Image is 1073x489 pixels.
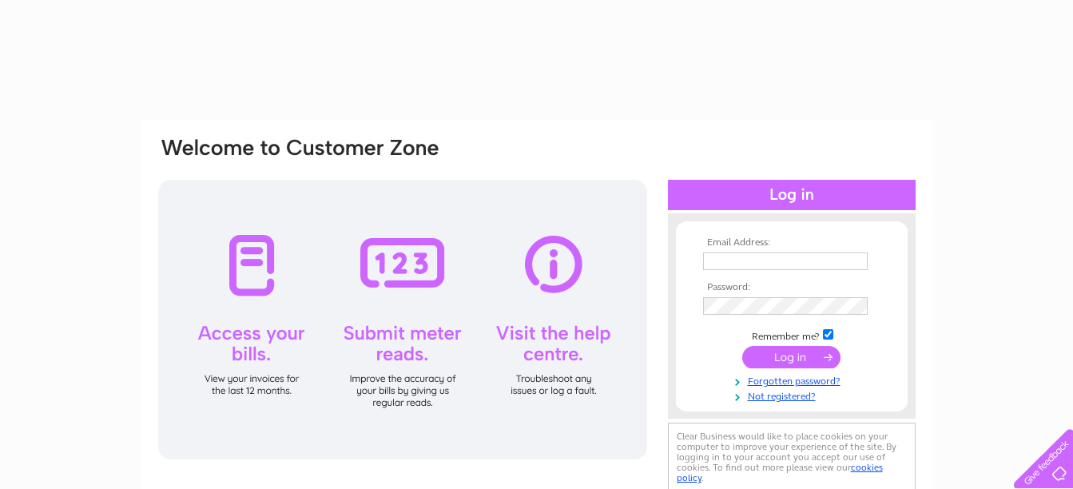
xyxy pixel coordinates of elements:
[699,282,884,293] th: Password:
[677,462,883,483] a: cookies policy
[703,372,884,388] a: Forgotten password?
[703,388,884,403] a: Not registered?
[699,237,884,248] th: Email Address:
[699,327,884,343] td: Remember me?
[742,346,841,368] input: Submit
